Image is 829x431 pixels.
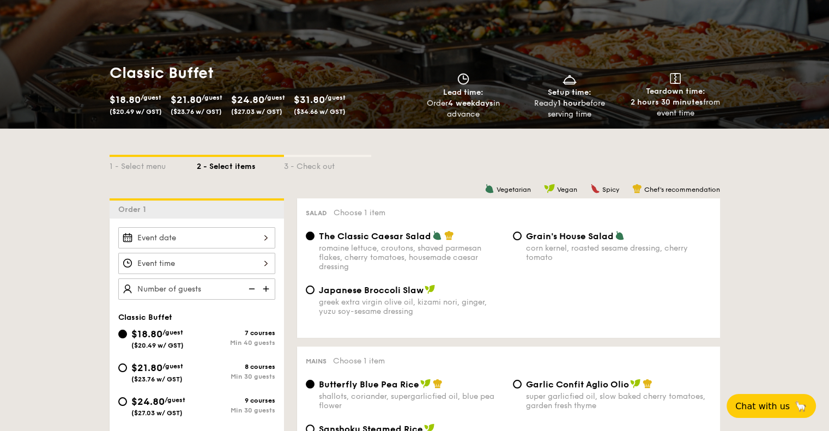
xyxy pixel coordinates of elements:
span: /guest [162,362,183,370]
span: Setup time: [548,88,591,97]
span: 🦙 [794,400,807,412]
img: icon-vegan.f8ff3823.svg [630,379,641,388]
img: icon-vegetarian.fe4039eb.svg [615,230,625,240]
div: greek extra virgin olive oil, kizami nori, ginger, yuzu soy-sesame dressing [319,298,504,316]
input: Number of guests [118,278,275,300]
span: Garlic Confit Aglio Olio [526,379,629,390]
span: Order 1 [118,205,150,214]
input: Butterfly Blue Pea Riceshallots, coriander, supergarlicfied oil, blue pea flower [306,380,314,388]
div: romaine lettuce, croutons, shaved parmesan flakes, cherry tomatoes, housemade caesar dressing [319,244,504,271]
input: Japanese Broccoli Slawgreek extra virgin olive oil, kizami nori, ginger, yuzu soy-sesame dressing [306,286,314,294]
button: Chat with us🦙 [727,394,816,418]
strong: 1 hour [558,99,581,108]
input: $21.80/guest($23.76 w/ GST)8 coursesMin 30 guests [118,363,127,372]
span: Choose 1 item [333,356,385,366]
div: 3 - Check out [284,157,371,172]
span: Vegan [557,186,577,193]
div: 1 - Select menu [110,157,197,172]
span: Chef's recommendation [644,186,720,193]
span: Grain's House Salad [526,231,614,241]
img: icon-add.58712e84.svg [259,278,275,299]
span: $18.80 [131,328,162,340]
span: ($23.76 w/ GST) [171,108,222,116]
img: icon-vegetarian.fe4039eb.svg [432,230,442,240]
span: /guest [141,94,161,101]
span: Choose 1 item [334,208,385,217]
input: $24.80/guest($27.03 w/ GST)9 coursesMin 30 guests [118,397,127,406]
div: 9 courses [197,397,275,404]
input: Grain's House Saladcorn kernel, roasted sesame dressing, cherry tomato [513,232,522,240]
img: icon-chef-hat.a58ddaea.svg [632,184,642,193]
img: icon-reduce.1d2dbef1.svg [243,278,259,299]
img: icon-vegan.f8ff3823.svg [544,184,555,193]
span: ($27.03 w/ GST) [231,108,282,116]
span: $21.80 [131,362,162,374]
span: Teardown time: [646,87,705,96]
img: icon-chef-hat.a58ddaea.svg [444,230,454,240]
input: $18.80/guest($20.49 w/ GST)7 coursesMin 40 guests [118,330,127,338]
span: Japanese Broccoli Slaw [319,285,423,295]
img: icon-vegan.f8ff3823.svg [420,379,431,388]
input: Garlic Confit Aglio Oliosuper garlicfied oil, slow baked cherry tomatoes, garden fresh thyme [513,380,522,388]
span: $24.80 [131,396,165,408]
span: $31.80 [294,94,325,106]
strong: 4 weekdays [448,99,493,108]
img: icon-chef-hat.a58ddaea.svg [643,379,652,388]
span: $18.80 [110,94,141,106]
img: icon-vegetarian.fe4039eb.svg [485,184,494,193]
input: Event date [118,227,275,248]
span: /guest [162,329,183,336]
img: icon-teardown.65201eee.svg [670,73,681,84]
div: Min 40 guests [197,339,275,347]
input: Event time [118,253,275,274]
input: The Classic Caesar Saladromaine lettuce, croutons, shaved parmesan flakes, cherry tomatoes, house... [306,232,314,240]
span: ($27.03 w/ GST) [131,409,183,417]
div: super garlicfied oil, slow baked cherry tomatoes, garden fresh thyme [526,392,711,410]
h1: Classic Buffet [110,63,410,83]
span: Classic Buffet [118,313,172,322]
span: Chat with us [735,401,790,411]
span: Spicy [602,186,619,193]
img: icon-chef-hat.a58ddaea.svg [433,379,443,388]
img: icon-vegan.f8ff3823.svg [425,284,435,294]
span: ($23.76 w/ GST) [131,375,183,383]
div: 8 courses [197,363,275,371]
span: $24.80 [231,94,264,106]
span: $21.80 [171,94,202,106]
strong: 2 hours 30 minutes [631,98,703,107]
span: Mains [306,357,326,365]
div: shallots, coriander, supergarlicfied oil, blue pea flower [319,392,504,410]
span: Lead time: [443,88,483,97]
img: icon-spicy.37a8142b.svg [590,184,600,193]
span: /guest [325,94,346,101]
span: The Classic Caesar Salad [319,231,431,241]
div: from event time [627,97,724,119]
div: 2 - Select items [197,157,284,172]
span: ($20.49 w/ GST) [131,342,184,349]
span: Salad [306,209,327,217]
span: Butterfly Blue Pea Rice [319,379,419,390]
span: Vegetarian [497,186,531,193]
div: Order in advance [415,98,512,120]
span: /guest [264,94,285,101]
span: ($34.66 w/ GST) [294,108,346,116]
div: 7 courses [197,329,275,337]
img: icon-dish.430c3a2e.svg [561,73,578,85]
div: Ready before serving time [521,98,618,120]
div: Min 30 guests [197,373,275,380]
div: corn kernel, roasted sesame dressing, cherry tomato [526,244,711,262]
span: /guest [202,94,222,101]
span: ($20.49 w/ GST) [110,108,162,116]
img: icon-clock.2db775ea.svg [455,73,471,85]
span: /guest [165,396,185,404]
div: Min 30 guests [197,406,275,414]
